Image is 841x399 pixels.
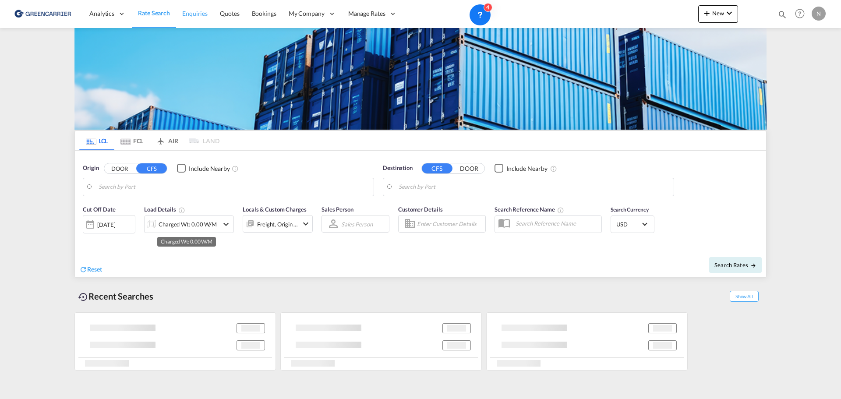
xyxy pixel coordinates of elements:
span: Customer Details [398,206,442,213]
span: Destination [383,164,413,173]
span: Search Currency [611,206,649,213]
span: Enquiries [182,10,208,17]
md-tab-item: FCL [114,131,149,150]
span: Rate Search [138,9,170,17]
span: Bookings [252,10,276,17]
md-select: Sales Person [340,218,374,230]
md-icon: Your search will be saved by the below given name [557,207,564,214]
input: Search by Port [399,180,669,194]
div: Charged Wt: 0.00 W/Micon-chevron-down [144,215,234,233]
button: DOOR [454,163,484,173]
md-icon: icon-plus 400-fg [702,8,712,18]
div: Recent Searches [74,286,157,306]
span: Show All [730,291,759,302]
button: DOOR [104,163,135,173]
md-select: Select Currency: $ USDUnited States Dollar [615,218,650,230]
div: icon-magnify [777,10,787,23]
div: N [812,7,826,21]
md-icon: Unchecked: Ignores neighbouring ports when fetching rates.Checked : Includes neighbouring ports w... [232,165,239,172]
div: Include Nearby [506,164,548,173]
span: Search Rates [714,261,756,268]
md-icon: Unchecked: Ignores neighbouring ports when fetching rates.Checked : Includes neighbouring ports w... [550,165,557,172]
md-icon: icon-airplane [155,136,166,142]
span: USD [616,220,641,228]
span: Search Reference Name [495,206,564,213]
md-tab-item: AIR [149,131,184,150]
div: Help [792,6,812,22]
span: Sales Person [322,206,353,213]
img: GreenCarrierFCL_LCL.png [74,28,767,130]
span: Manage Rates [348,9,385,18]
span: Origin [83,164,99,173]
span: Reset [87,265,102,273]
md-checkbox: Checkbox No Ink [495,164,548,173]
div: Include Nearby [189,164,230,173]
span: Load Details [144,206,185,213]
div: [DATE] [97,221,115,229]
md-icon: icon-chevron-down [221,219,231,230]
input: Enter Customer Details [417,217,483,230]
span: Help [792,6,807,21]
span: My Company [289,9,325,18]
span: Locals & Custom Charges [243,206,307,213]
md-icon: icon-refresh [79,265,87,273]
button: CFS [136,163,167,173]
span: Analytics [89,9,114,18]
md-icon: icon-chevron-down [300,219,311,229]
span: Quotes [220,10,239,17]
md-tab-item: LCL [79,131,114,150]
md-pagination-wrapper: Use the left and right arrow keys to navigate between tabs [79,131,219,150]
div: Origin DOOR CFS Checkbox No InkUnchecked: Ignores neighbouring ports when fetching rates.Checked ... [75,151,766,277]
span: New [702,10,735,17]
div: Charged Wt: 0.00 W/M [159,218,217,230]
md-tooltip: Charged Wt: 0.00 W/M [157,237,216,247]
md-datepicker: Select [83,233,89,244]
span: Cut Off Date [83,206,116,213]
div: icon-refreshReset [79,265,102,275]
div: Freight Origin Destination [257,218,298,230]
md-icon: icon-arrow-right [750,262,756,268]
md-icon: icon-magnify [777,10,787,19]
md-icon: icon-chevron-down [724,8,735,18]
div: [DATE] [83,215,135,233]
md-icon: icon-backup-restore [78,292,88,302]
img: 609dfd708afe11efa14177256b0082fb.png [13,4,72,24]
md-checkbox: Checkbox No Ink [177,164,230,173]
div: Freight Origin Destinationicon-chevron-down [243,215,313,233]
input: Search Reference Name [511,217,601,230]
input: Search by Port [99,180,369,194]
button: CFS [422,163,452,173]
button: icon-plus 400-fgNewicon-chevron-down [698,5,738,23]
md-icon: Chargeable Weight [178,207,185,214]
button: Search Ratesicon-arrow-right [709,257,762,273]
